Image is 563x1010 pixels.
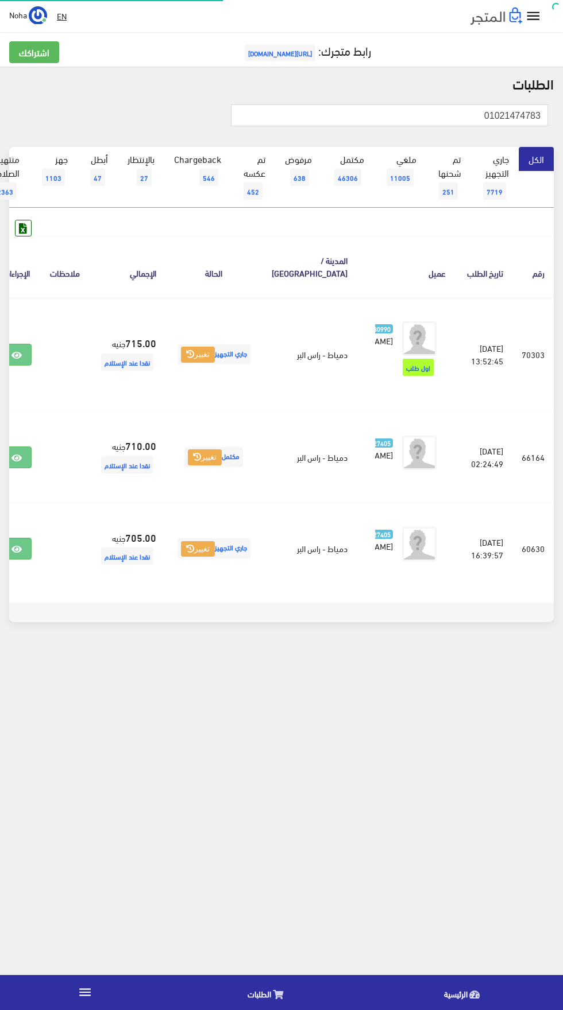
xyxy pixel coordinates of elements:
[371,530,393,539] span: 27405
[471,147,519,208] a: جاري التجهيز7719
[118,147,164,194] a: بالإنتظار27
[57,9,67,23] u: EN
[439,182,458,200] span: 251
[29,6,47,25] img: ...
[178,344,250,364] span: جاري التجهيز
[188,449,222,465] button: تغيير
[101,547,153,565] span: نقدا عند الإستلام
[89,411,165,503] td: جنيه
[164,147,231,194] a: Chargeback546
[371,438,393,448] span: 27405
[165,236,263,297] th: الحالة
[242,40,371,61] a: رابط متجرك:[URL][DOMAIN_NAME]
[402,436,437,470] img: avatar.png
[402,527,437,561] img: avatar.png
[367,978,563,1007] a: الرئيسية
[41,236,89,297] th: ملاحظات
[512,503,554,594] td: 60630
[231,104,548,126] input: بحث ( رقم الطلب, رقم الهاتف, الإسم, البريد اﻹلكتروني )...
[403,359,434,376] span: اول طلب
[455,411,512,503] td: [DATE] 02:24:49
[371,324,393,334] span: 30990
[374,147,426,194] a: ملغي11005
[78,985,92,1000] i: 
[181,541,215,557] button: تغيير
[125,438,156,453] strong: 710.00
[426,147,471,208] a: تم شحنها251
[52,6,71,26] a: EN
[263,503,357,594] td: دمياط - راس البر
[455,503,512,594] td: [DATE] 16:39:57
[101,353,153,371] span: نقدا عند الإستلام
[263,297,357,412] td: دمياط - راس البر
[471,7,522,25] img: .
[125,530,156,545] strong: 705.00
[9,6,47,24] a: ... Noha
[199,169,218,186] span: 546
[78,147,118,194] a: أبطل47
[512,297,554,412] td: 70303
[125,335,156,350] strong: 715.00
[483,182,506,200] span: 7719
[90,169,105,186] span: 47
[29,147,78,194] a: جهز1103
[387,169,414,186] span: 11005
[181,347,215,363] button: تغيير
[334,169,361,186] span: 46306
[519,147,554,171] a: الكل
[184,447,243,467] span: مكتمل
[322,147,374,194] a: مكتمل46306
[455,297,512,412] td: [DATE] 13:52:45
[101,456,153,473] span: نقدا عند الإستلام
[9,41,59,63] a: اشتراكك
[89,236,165,297] th: اﻹجمالي
[244,182,263,200] span: 452
[9,7,27,22] span: Noha
[290,169,309,186] span: 638
[275,147,322,194] a: مرفوض638
[444,986,468,1001] span: الرئيسية
[512,236,554,297] th: رقم
[375,321,393,347] a: 30990 [PERSON_NAME]
[375,527,393,552] a: 27405 [PERSON_NAME]
[375,436,393,461] a: 27405 [PERSON_NAME]
[455,236,512,297] th: تاريخ الطلب
[248,986,271,1001] span: الطلبات
[263,411,357,503] td: دمياط - راس البر
[263,236,357,297] th: المدينة / [GEOGRAPHIC_DATA]
[137,169,152,186] span: 27
[512,411,554,503] td: 66164
[89,503,165,594] td: جنيه
[245,44,315,61] span: [URL][DOMAIN_NAME]
[178,538,250,558] span: جاري التجهيز
[89,297,165,412] td: جنيه
[42,169,65,186] span: 1103
[9,76,554,91] h2: الطلبات
[357,236,455,297] th: عميل
[525,8,542,25] i: 
[170,978,367,1007] a: الطلبات
[231,147,275,208] a: تم عكسه452
[402,321,437,356] img: avatar.png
